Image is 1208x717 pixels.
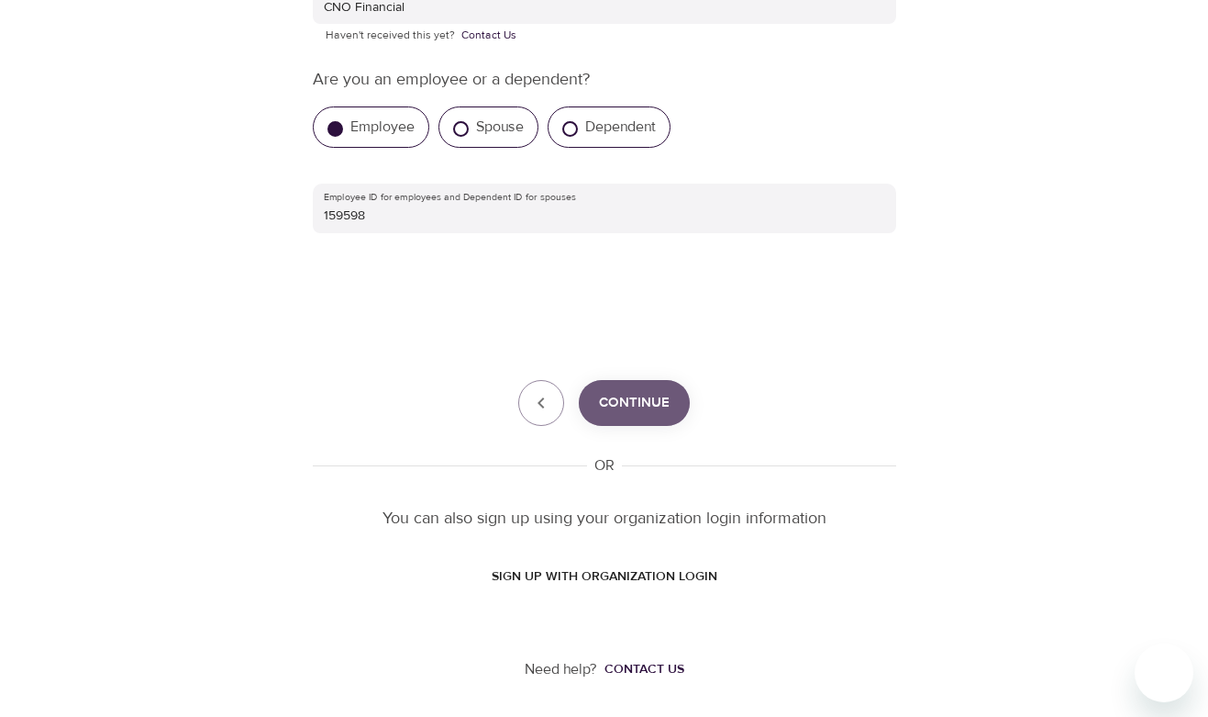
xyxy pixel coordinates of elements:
p: Are you an employee or a dependent? [313,67,896,92]
button: SIGN UP WITH ORGANIZATION LOGIN [477,560,732,594]
p: You can also sign up using your organization login information [313,506,896,531]
span: Continue [599,391,670,415]
label: Employee [350,118,415,136]
iframe: Button to launch messaging window [1135,644,1193,702]
label: Spouse [476,118,524,136]
label: Dependent [585,118,656,136]
p: Haven't received this yet? [326,27,883,45]
a: Contact Us [461,27,516,45]
p: Need help? [525,659,597,680]
div: Contact us [604,660,684,678]
a: Contact us [597,660,684,678]
button: Continue [579,380,690,426]
div: OR [587,455,622,476]
span: SIGN UP WITH ORGANIZATION LOGIN [492,566,717,588]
